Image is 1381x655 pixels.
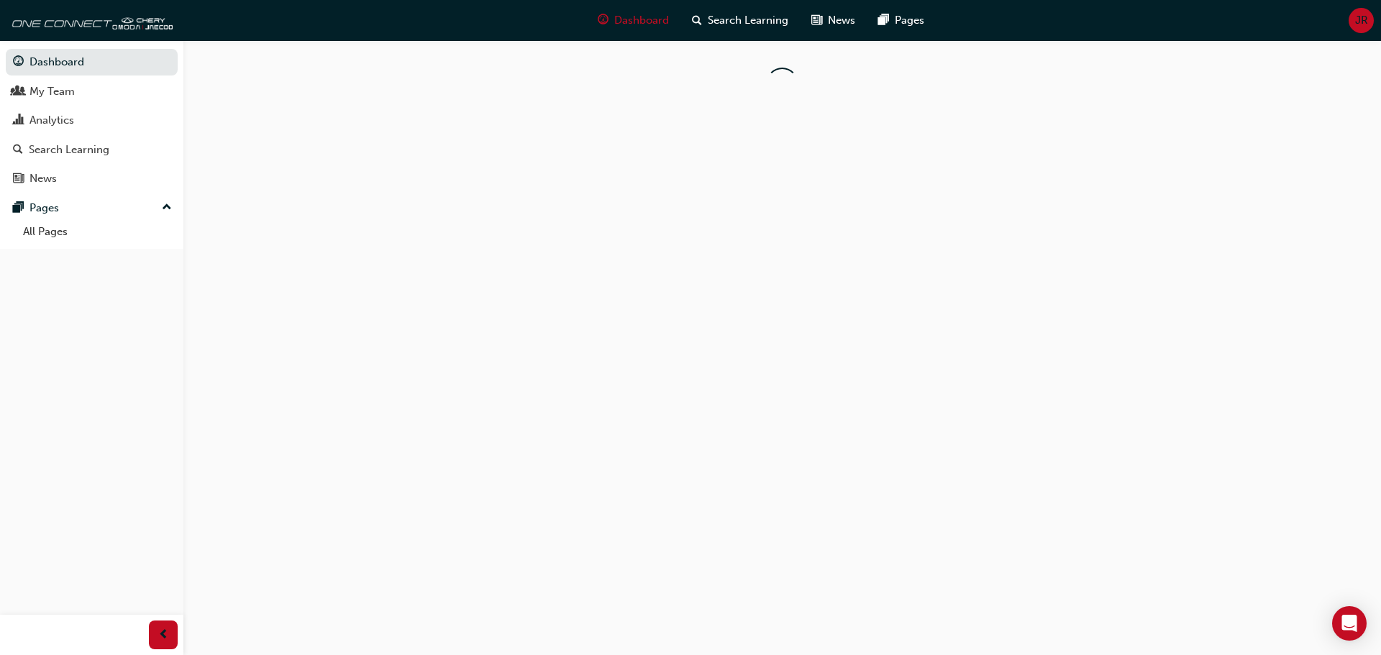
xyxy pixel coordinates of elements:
[6,195,178,221] button: Pages
[708,12,788,29] span: Search Learning
[895,12,924,29] span: Pages
[878,12,889,29] span: pages-icon
[6,137,178,163] a: Search Learning
[598,12,609,29] span: guage-icon
[867,6,936,35] a: pages-iconPages
[13,173,24,185] span: news-icon
[6,107,178,134] a: Analytics
[158,626,169,644] span: prev-icon
[680,6,800,35] a: search-iconSearch Learning
[162,198,172,217] span: up-icon
[586,6,680,35] a: guage-iconDashboard
[1332,606,1367,641] div: Open Intercom Messenger
[17,221,178,243] a: All Pages
[13,86,24,99] span: people-icon
[13,114,24,127] span: chart-icon
[800,6,867,35] a: news-iconNews
[1355,12,1368,29] span: JR
[692,12,702,29] span: search-icon
[13,56,24,69] span: guage-icon
[13,144,23,157] span: search-icon
[29,83,75,100] div: My Team
[614,12,669,29] span: Dashboard
[29,170,57,187] div: News
[13,202,24,215] span: pages-icon
[29,142,109,158] div: Search Learning
[828,12,855,29] span: News
[29,200,59,216] div: Pages
[6,46,178,195] button: DashboardMy TeamAnalyticsSearch LearningNews
[1349,8,1374,33] button: JR
[6,49,178,75] a: Dashboard
[7,6,173,35] img: oneconnect
[811,12,822,29] span: news-icon
[29,112,74,129] div: Analytics
[6,165,178,192] a: News
[6,78,178,105] a: My Team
